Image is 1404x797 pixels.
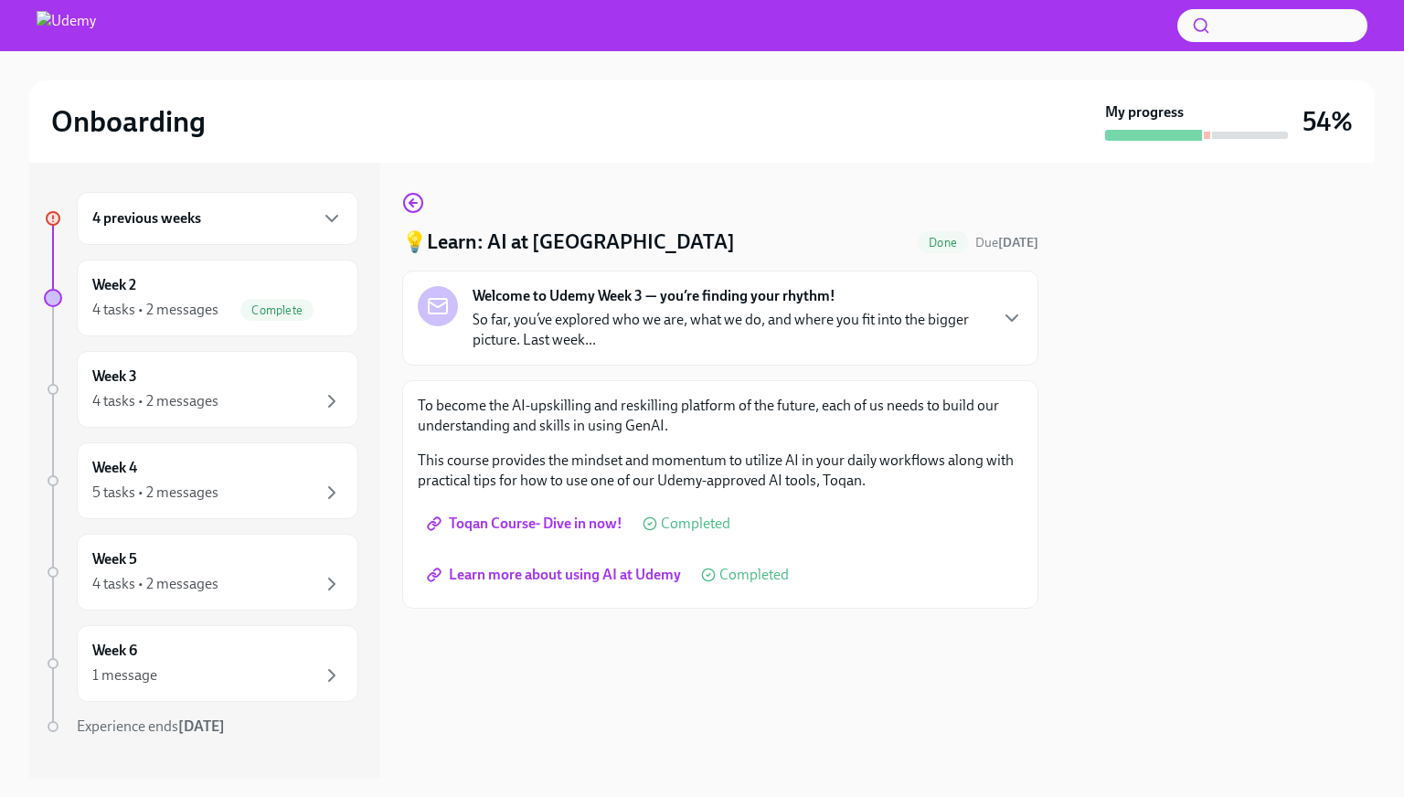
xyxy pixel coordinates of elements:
[240,303,314,317] span: Complete
[92,208,201,228] h6: 4 previous weeks
[44,442,358,519] a: Week 45 tasks • 2 messages
[1105,102,1184,122] strong: My progress
[998,235,1038,250] strong: [DATE]
[51,103,206,140] h2: Onboarding
[44,260,358,336] a: Week 24 tasks • 2 messagesComplete
[92,641,137,661] h6: Week 6
[431,515,622,533] span: Toqan Course- Dive in now!
[418,557,694,593] a: Learn more about using AI at Udemy
[975,234,1038,251] span: September 13th, 2025 11:00
[178,717,225,735] strong: [DATE]
[44,534,358,611] a: Week 54 tasks • 2 messages
[92,665,157,685] div: 1 message
[418,505,635,542] a: Toqan Course- Dive in now!
[418,451,1023,491] p: This course provides the mindset and momentum to utilize AI in your daily workflows along with pr...
[918,236,968,250] span: Done
[431,566,681,584] span: Learn more about using AI at Udemy
[92,367,137,387] h6: Week 3
[661,516,730,531] span: Completed
[37,11,96,40] img: Udemy
[92,574,218,594] div: 4 tasks • 2 messages
[92,549,137,569] h6: Week 5
[92,300,218,320] div: 4 tasks • 2 messages
[44,625,358,702] a: Week 61 message
[402,228,735,256] h4: 💡Learn: AI at [GEOGRAPHIC_DATA]
[77,192,358,245] div: 4 previous weeks
[719,568,789,582] span: Completed
[418,396,1023,436] p: To become the AI-upskilling and reskilling platform of the future, each of us needs to build our ...
[473,286,835,306] strong: Welcome to Udemy Week 3 — you’re finding your rhythm!
[473,310,986,350] p: So far, you’ve explored who we are, what we do, and where you fit into the bigger picture. Last w...
[77,717,225,735] span: Experience ends
[92,275,136,295] h6: Week 2
[92,458,137,478] h6: Week 4
[92,391,218,411] div: 4 tasks • 2 messages
[92,483,218,503] div: 5 tasks • 2 messages
[1303,105,1353,138] h3: 54%
[975,235,1038,250] span: Due
[44,351,358,428] a: Week 34 tasks • 2 messages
